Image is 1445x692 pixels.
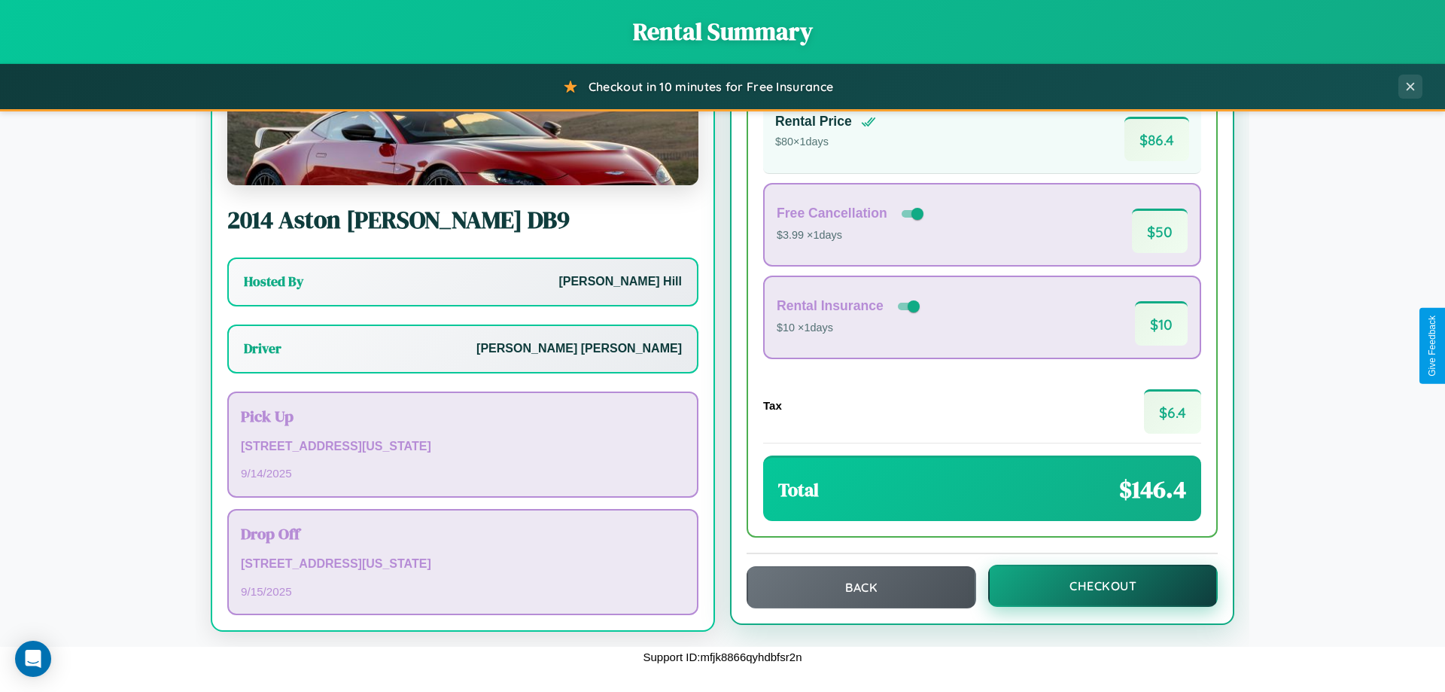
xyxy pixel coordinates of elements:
[241,463,685,483] p: 9 / 14 / 2025
[227,203,698,236] h2: 2014 Aston [PERSON_NAME] DB9
[643,647,802,667] p: Support ID: mfjk8866qyhdbfsr2n
[241,581,685,602] p: 9 / 15 / 2025
[589,79,833,94] span: Checkout in 10 minutes for Free Insurance
[1124,117,1189,161] span: $ 86.4
[241,553,685,575] p: [STREET_ADDRESS][US_STATE]
[747,566,976,608] button: Back
[558,271,682,293] p: [PERSON_NAME] Hill
[15,15,1430,48] h1: Rental Summary
[1135,301,1188,346] span: $ 10
[775,114,852,130] h4: Rental Price
[1119,473,1186,506] span: $ 146.4
[763,399,782,412] h4: Tax
[777,298,884,314] h4: Rental Insurance
[1132,209,1188,253] span: $ 50
[241,523,685,544] h3: Drop Off
[15,641,51,677] div: Open Intercom Messenger
[778,477,819,502] h3: Total
[1144,389,1201,434] span: $ 6.4
[777,319,923,338] p: $10 × 1 days
[476,338,682,360] p: [PERSON_NAME] [PERSON_NAME]
[1427,316,1437,376] div: Give Feedback
[777,206,887,221] h4: Free Cancellation
[244,273,303,291] h3: Hosted By
[775,133,876,152] p: $ 80 × 1 days
[241,405,685,427] h3: Pick Up
[241,436,685,458] p: [STREET_ADDRESS][US_STATE]
[777,226,926,245] p: $3.99 × 1 days
[244,340,281,358] h3: Driver
[988,565,1218,607] button: Checkout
